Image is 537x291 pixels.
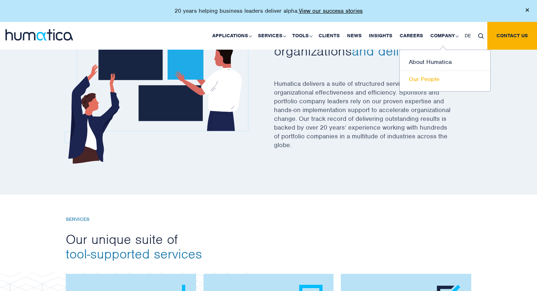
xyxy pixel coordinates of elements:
h2: Our unique suite of [66,232,471,261]
img: logo [5,29,73,41]
a: Applications [209,22,254,50]
p: Humatica delivers a suite of structured services to increase organizational effectiveness and eff... [274,79,471,158]
span: and deliver alpha. [352,42,457,59]
a: Clients [315,22,343,50]
a: About Humatica [400,54,490,71]
a: Insights [365,22,396,50]
a: Company [427,22,461,50]
a: Services [254,22,289,50]
span: tool-supported services [66,245,202,262]
a: DE [461,22,475,50]
a: News [343,22,365,50]
a: Careers [396,22,427,50]
a: View our success stories [299,7,363,15]
p: 20 years helping business leaders deliver alpha. [175,7,363,15]
img: search_icon [478,33,484,39]
img: serv1 [51,3,248,164]
a: Tools [289,22,315,50]
a: Contact us [487,22,537,50]
a: Our People [400,71,490,88]
h6: Services [66,217,471,223]
span: DE [465,32,471,39]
